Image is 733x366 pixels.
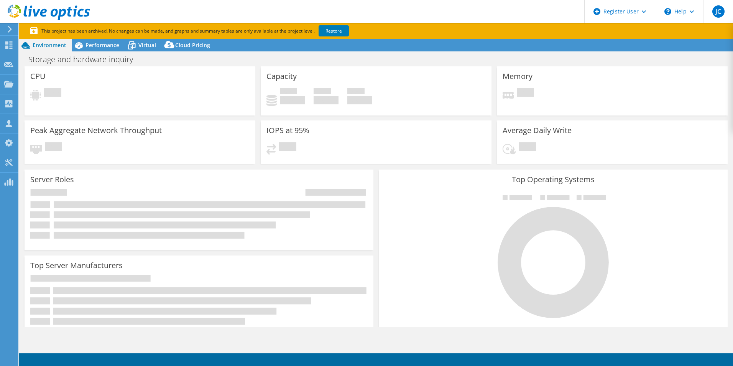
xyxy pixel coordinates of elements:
h3: Server Roles [30,175,74,184]
h3: Memory [503,72,532,81]
span: Used [280,88,297,96]
span: Free [314,88,331,96]
h3: Top Operating Systems [385,175,722,184]
span: Pending [45,142,62,153]
h4: 0 GiB [347,96,372,104]
a: Restore [319,25,349,36]
h3: Capacity [266,72,297,81]
svg: \n [664,8,671,15]
h3: Average Daily Write [503,126,572,135]
h3: IOPS at 95% [266,126,309,135]
h4: 0 GiB [280,96,305,104]
span: Pending [517,88,534,99]
span: Pending [519,142,536,153]
h1: Storage-and-hardware-inquiry [25,55,145,64]
h3: Peak Aggregate Network Throughput [30,126,162,135]
span: Total [347,88,365,96]
span: Cloud Pricing [175,41,210,49]
span: Pending [279,142,296,153]
p: This project has been archived. No changes can be made, and graphs and summary tables are only av... [30,27,406,35]
span: Virtual [138,41,156,49]
span: Pending [44,88,61,99]
h3: CPU [30,72,46,81]
span: Environment [33,41,66,49]
h3: Top Server Manufacturers [30,261,123,270]
span: Performance [85,41,119,49]
span: JC [712,5,725,18]
h4: 0 GiB [314,96,339,104]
